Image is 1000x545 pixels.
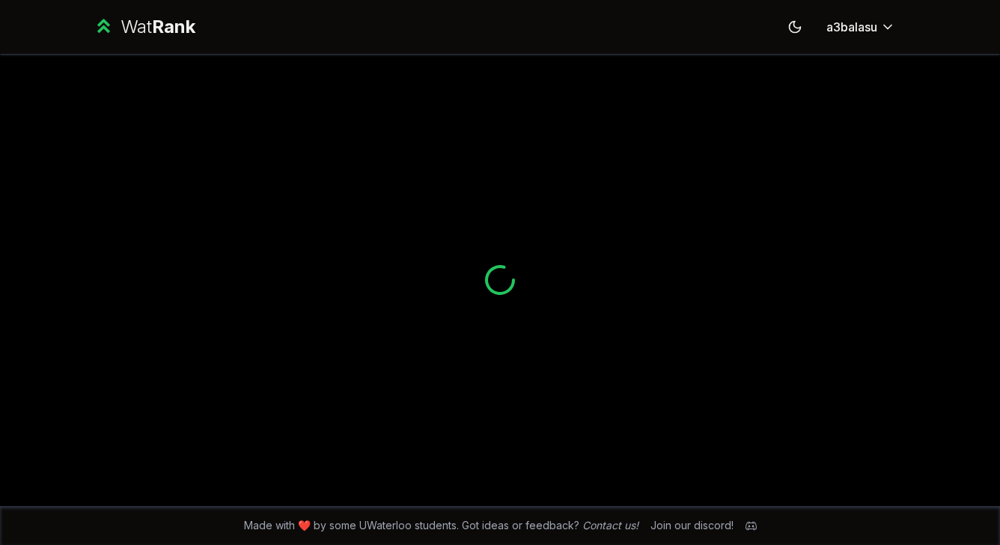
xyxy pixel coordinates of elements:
a: Contact us! [582,519,638,532]
div: Wat [121,15,195,39]
a: WatRank [93,15,195,39]
span: a3balasu [826,18,877,36]
span: Made with ❤️ by some UWaterloo students. Got ideas or feedback? [244,518,638,533]
div: Join our discord! [650,518,734,533]
span: Rank [152,16,195,37]
button: a3balasu [814,13,907,40]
